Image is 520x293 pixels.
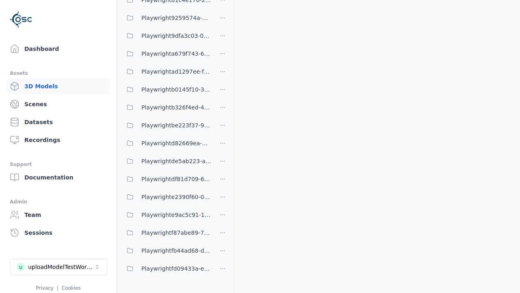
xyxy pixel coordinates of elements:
[122,117,211,133] button: Playwrightbe223f37-9bd7-42c0-9717-b27ce4fe665d
[141,228,211,238] span: Playwrightf87abe89-795a-4558-b272-1516c46e3a97
[17,263,25,271] div: u
[122,46,211,62] button: Playwrighta679f743-6502-4593-9ef9-45d94dfc9c2e
[122,135,211,151] button: Playwrightd82669ea-7e85-4c9c-baa9-790b3846e5ad
[122,243,211,259] button: Playwrightfb44ad68-da23-4d2e-bdbe-6e902587d381
[122,28,211,44] button: Playwright9dfa3c03-00a9-4ca2-9f4b-f0b1cd927ec8
[6,169,110,186] a: Documentation
[6,41,110,57] a: Dashboard
[122,207,211,223] button: Playwrighte9ac5c91-1b2b-4bc1-b5a3-a4be549dee4f
[10,160,107,169] div: Support
[141,210,211,220] span: Playwrighte9ac5c91-1b2b-4bc1-b5a3-a4be549dee4f
[6,207,110,223] a: Team
[6,225,110,241] a: Sessions
[10,197,107,207] div: Admin
[122,171,211,187] button: Playwrightdf81d709-6511-4a67-8e35-601024cdf8cb
[141,246,211,256] span: Playwrightfb44ad68-da23-4d2e-bdbe-6e902587d381
[141,264,211,273] span: Playwrightfd09433a-e09a-46f2-a8d1-9ed2645adf93
[122,81,211,98] button: Playwrightb0145f10-3271-4988-8f00-c1dd5f4788d5
[141,192,211,202] span: Playwrighte2390f60-03f3-479d-b54a-66d59fed9540
[10,68,107,78] div: Assets
[122,225,211,241] button: Playwrightf87abe89-795a-4558-b272-1516c46e3a97
[141,156,211,166] span: Playwrightde5ab223-a0f8-4a97-be4c-ac610507c281
[141,31,211,41] span: Playwright9dfa3c03-00a9-4ca2-9f4b-f0b1cd927ec8
[141,120,211,130] span: Playwrightbe223f37-9bd7-42c0-9717-b27ce4fe665d
[10,8,32,31] img: Logo
[122,63,211,80] button: Playwrightad1297ee-f947-4018-9655-e35ce08a90c6
[141,103,211,112] span: Playwrightb326f4ed-4f84-461a-849b-8d9f022e0dbd
[122,153,211,169] button: Playwrightde5ab223-a0f8-4a97-be4c-ac610507c281
[141,174,211,184] span: Playwrightdf81d709-6511-4a67-8e35-601024cdf8cb
[141,49,211,59] span: Playwrighta679f743-6502-4593-9ef9-45d94dfc9c2e
[62,285,81,291] a: Cookies
[6,78,110,94] a: 3D Models
[141,85,211,94] span: Playwrightb0145f10-3271-4988-8f00-c1dd5f4788d5
[6,114,110,130] a: Datasets
[6,132,110,148] a: Recordings
[57,285,58,291] span: |
[28,263,94,271] div: uploadModelTestWorkspace
[122,260,211,277] button: Playwrightfd09433a-e09a-46f2-a8d1-9ed2645adf93
[36,285,53,291] a: Privacy
[10,259,107,275] button: Select a workspace
[141,13,211,23] span: Playwright9259574a-99d8-4589-8e4f-773eb3ccbbb2
[141,138,211,148] span: Playwrightd82669ea-7e85-4c9c-baa9-790b3846e5ad
[122,10,211,26] button: Playwright9259574a-99d8-4589-8e4f-773eb3ccbbb2
[141,67,211,77] span: Playwrightad1297ee-f947-4018-9655-e35ce08a90c6
[6,96,110,112] a: Scenes
[122,189,211,205] button: Playwrighte2390f60-03f3-479d-b54a-66d59fed9540
[122,99,211,116] button: Playwrightb326f4ed-4f84-461a-849b-8d9f022e0dbd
